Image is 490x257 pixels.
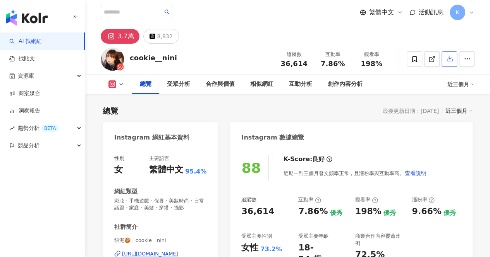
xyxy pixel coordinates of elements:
[361,60,382,68] span: 198%
[241,196,256,203] div: 追蹤數
[41,124,59,132] div: BETA
[355,196,378,203] div: 觀看率
[412,196,435,203] div: 漲粉率
[456,8,459,17] span: K
[241,233,272,240] div: 受眾主要性別
[404,165,426,181] button: 查看說明
[103,106,118,116] div: 總覽
[279,51,309,58] div: 追蹤數
[114,155,124,162] div: 性別
[6,10,48,26] img: logo
[260,245,282,254] div: 73.2%
[114,237,206,244] span: 餅泥🍪 | cookie__nini
[149,164,183,176] div: 繁體中文
[280,60,307,68] span: 36,614
[185,167,207,176] span: 95.4%
[149,155,169,162] div: 主要語言
[241,242,258,254] div: 女性
[444,209,456,217] div: 優秀
[167,80,190,89] div: 受眾分析
[250,80,273,89] div: 相似網紅
[118,31,134,42] div: 3.7萬
[18,137,40,154] span: 競品分析
[164,9,170,15] span: search
[18,119,59,137] span: 趨勢分析
[241,133,304,142] div: Instagram 數據總覽
[9,90,40,97] a: 商案媒合
[447,78,475,90] div: 近三個月
[130,53,177,63] div: cookie__nini
[289,80,312,89] div: 互動分析
[328,80,363,89] div: 創作內容分析
[206,80,235,89] div: 合作與價值
[157,31,172,42] div: 8,832
[9,126,15,131] span: rise
[355,233,404,247] div: 商業合作內容覆蓋比例
[298,206,328,218] div: 7.86%
[419,9,444,16] span: 活動訊息
[298,196,321,203] div: 互動率
[404,170,426,176] span: 查看說明
[241,206,274,218] div: 36,614
[369,8,394,17] span: 繁體中文
[114,133,189,142] div: Instagram 網紅基本資料
[383,108,439,114] div: 最後更新日期：[DATE]
[283,155,332,163] div: K-Score :
[321,60,345,68] span: 7.86%
[143,29,179,44] button: 8,832
[312,155,325,163] div: 良好
[318,51,347,58] div: 互動率
[101,48,124,71] img: KOL Avatar
[445,106,473,116] div: 近三個月
[355,206,382,218] div: 198%
[140,80,151,89] div: 總覽
[18,67,34,85] span: 資源庫
[9,37,42,45] a: searchAI 找網紅
[114,164,123,176] div: 女
[283,165,426,181] div: 近期一到三個月發文頻率正常，且漲粉率與互動率高。
[241,160,261,176] div: 88
[9,107,40,115] a: 洞察報告
[383,209,396,217] div: 優秀
[114,223,138,231] div: 社群簡介
[9,55,35,63] a: 找貼文
[330,209,342,217] div: 優秀
[114,187,138,196] div: 網紅類型
[101,29,139,44] button: 3.7萬
[412,206,441,218] div: 9.66%
[298,233,328,240] div: 受眾主要年齡
[114,197,206,211] span: 彩妝 · 手機遊戲 · 保養 · 美妝時尚 · 日常話題 · 家庭 · 美髮 · 穿搭 · 攝影
[357,51,386,58] div: 觀看率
